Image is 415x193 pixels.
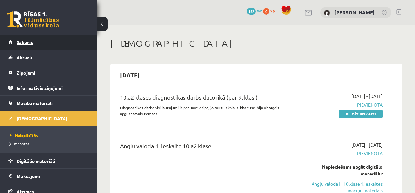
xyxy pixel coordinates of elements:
[120,141,292,153] div: Angļu valoda 1. ieskaite 10.a2 klase
[10,141,91,147] a: Izlabotās
[17,80,89,95] legend: Informatīvie ziņojumi
[324,10,330,16] img: Jegors Rogoļevs
[113,67,146,82] h2: [DATE]
[302,163,383,177] div: Nepieciešams apgūt digitālo materiālu:
[247,8,256,15] span: 152
[17,169,89,184] legend: Maksājumi
[302,102,383,108] span: Pievienota
[351,93,383,100] span: [DATE] - [DATE]
[339,110,383,118] a: Pildīt ieskaiti
[8,65,89,80] a: Ziņojumi
[110,38,402,49] h1: [DEMOGRAPHIC_DATA]
[10,133,38,138] span: Neizpildītās
[7,11,59,28] a: Rīgas 1. Tālmācības vidusskola
[263,8,278,13] a: 0 xp
[247,8,262,13] a: 152 mP
[17,54,32,60] span: Aktuāli
[120,93,292,105] div: 10.a2 klases diagnostikas darbs datorikā (par 9. klasi)
[8,111,89,126] a: [DEMOGRAPHIC_DATA]
[270,8,275,13] span: xp
[17,100,53,106] span: Mācību materiāli
[8,153,89,168] a: Digitālie materiāli
[17,39,33,45] span: Sākums
[8,96,89,111] a: Mācību materiāli
[263,8,269,15] span: 0
[17,158,55,164] span: Digitālie materiāli
[120,105,292,116] p: Diagnostikas darbā visi jautājumi ir par JavaScript, jo mūsu skolā 9. klasē tas bija vienīgais ap...
[10,141,29,146] span: Izlabotās
[17,115,67,121] span: [DEMOGRAPHIC_DATA]
[257,8,262,13] span: mP
[8,169,89,184] a: Maksājumi
[8,80,89,95] a: Informatīvie ziņojumi
[10,132,91,138] a: Neizpildītās
[351,141,383,148] span: [DATE] - [DATE]
[8,50,89,65] a: Aktuāli
[17,65,89,80] legend: Ziņojumi
[302,150,383,157] span: Pievienota
[334,9,375,16] a: [PERSON_NAME]
[8,35,89,50] a: Sākums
